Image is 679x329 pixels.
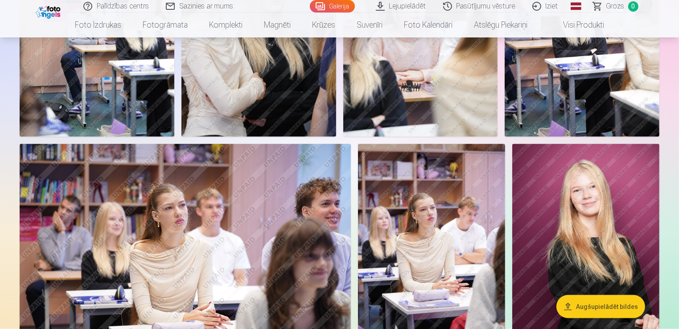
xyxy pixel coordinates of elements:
a: Magnēti [253,12,301,37]
a: Foto izdrukas [64,12,132,37]
a: Krūzes [301,12,346,37]
span: 0 [628,1,638,12]
a: Komplekti [198,12,253,37]
a: Visi produkti [538,12,615,37]
a: Fotogrāmata [132,12,198,37]
a: Foto kalendāri [393,12,463,37]
button: Augšupielādēt bildes [556,295,645,318]
span: Grozs [606,1,625,12]
img: /fa1 [36,4,63,19]
a: Suvenīri [346,12,393,37]
a: Atslēgu piekariņi [463,12,538,37]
